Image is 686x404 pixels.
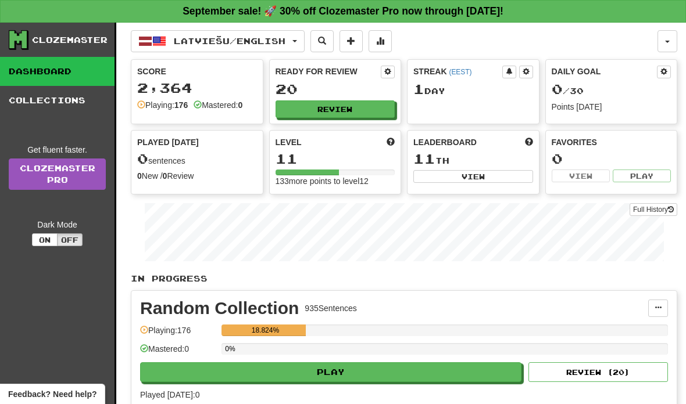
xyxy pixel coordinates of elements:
button: Play [613,169,671,182]
button: Latviešu/English [131,30,305,52]
div: 2,364 [137,81,257,95]
div: 11 [276,151,395,166]
div: Clozemaster [32,34,108,46]
div: Favorites [552,136,671,148]
span: Score more points to level up [387,136,395,148]
p: In Progress [131,273,677,284]
div: Points [DATE] [552,101,671,113]
button: Search sentences [310,30,334,52]
div: 20 [276,82,395,96]
div: 935 Sentences [305,302,357,314]
span: Open feedback widget [8,388,97,400]
span: Played [DATE] [137,136,199,148]
button: Off [57,233,83,246]
div: Playing: 176 [140,324,216,344]
span: / 30 [552,86,584,96]
div: sentences [137,151,257,167]
div: Random Collection [140,300,299,317]
div: Day [413,82,533,97]
button: On [32,233,58,246]
div: Ready for Review [276,66,381,77]
div: Streak [413,66,502,77]
strong: 0 [137,171,142,181]
div: 18.824% [225,324,305,336]
a: (EEST) [449,68,471,76]
button: Play [140,362,521,382]
span: Leaderboard [413,136,477,148]
button: Review (20) [528,362,668,382]
span: 0 [137,150,148,167]
button: Add sentence to collection [340,30,363,52]
button: More stats [369,30,392,52]
span: Level [276,136,302,148]
strong: 0 [163,171,167,181]
span: Latviešu / English [174,36,285,46]
div: Dark Mode [9,219,106,230]
strong: 176 [174,100,188,110]
div: th [413,151,533,167]
div: New / Review [137,170,257,182]
span: 1 [413,81,424,97]
div: Mastered: 0 [140,343,216,362]
strong: 0 [238,100,242,110]
div: Mastered: [194,99,242,111]
span: Played [DATE]: 0 [140,390,199,399]
button: View [552,169,610,182]
span: 11 [413,150,435,167]
div: Get fluent faster. [9,144,106,156]
span: 0 [552,81,563,97]
button: Review [276,100,395,118]
div: Daily Goal [552,66,658,78]
div: Playing: [137,99,188,111]
div: 0 [552,151,671,166]
div: Score [137,66,257,77]
div: 133 more points to level 12 [276,175,395,187]
span: This week in points, UTC [525,136,533,148]
a: ClozemasterPro [9,158,106,190]
button: Full History [630,203,677,216]
strong: September sale! 🚀 30% off Clozemaster Pro now through [DATE]! [183,5,503,17]
button: View [413,170,533,183]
